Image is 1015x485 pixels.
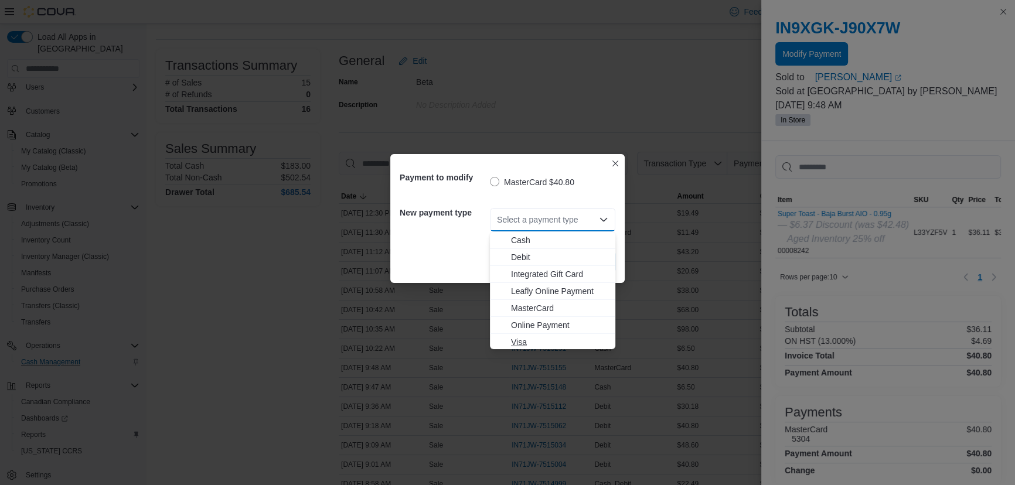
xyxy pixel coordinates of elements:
[490,232,615,249] button: Cash
[511,285,608,297] span: Leafly Online Payment
[490,317,615,334] button: Online Payment
[511,268,608,280] span: Integrated Gift Card
[400,166,488,189] h5: Payment to modify
[608,156,622,170] button: Closes this modal window
[497,213,498,227] input: Accessible screen reader label
[511,234,608,246] span: Cash
[511,302,608,314] span: MasterCard
[490,175,574,189] label: MasterCard $40.80
[511,251,608,263] span: Debit
[490,334,615,351] button: Visa
[490,249,615,266] button: Debit
[511,319,608,331] span: Online Payment
[490,232,615,351] div: Choose from the following options
[490,300,615,317] button: MasterCard
[490,266,615,283] button: Integrated Gift Card
[599,215,608,224] button: Close list of options
[511,336,608,348] span: Visa
[400,201,488,224] h5: New payment type
[490,283,615,300] button: Leafly Online Payment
